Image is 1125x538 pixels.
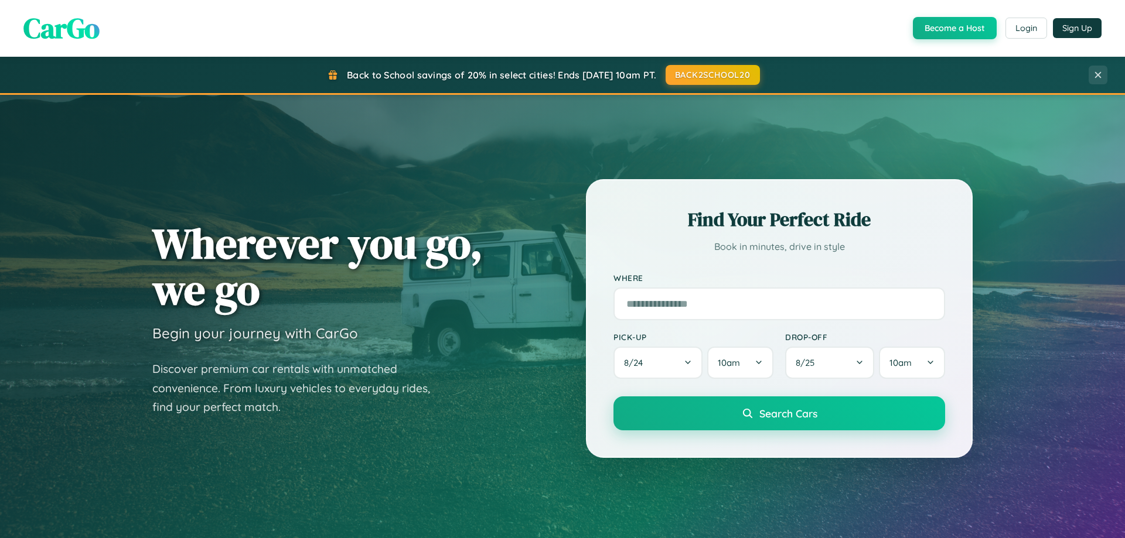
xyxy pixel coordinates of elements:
span: CarGo [23,9,100,47]
button: 10am [707,347,773,379]
label: Where [613,273,945,283]
span: Search Cars [759,407,817,420]
p: Discover premium car rentals with unmatched convenience. From luxury vehicles to everyday rides, ... [152,359,445,417]
span: 8 / 25 [796,357,820,368]
label: Drop-off [785,332,945,342]
h1: Wherever you go, we go [152,220,483,313]
button: Become a Host [913,17,997,39]
button: Sign Up [1053,18,1102,38]
h3: Begin your journey with CarGo [152,324,358,342]
button: 8/24 [613,347,703,379]
h2: Find Your Perfect Ride [613,207,945,232]
label: Pick-up [613,332,773,342]
button: Search Cars [613,396,945,430]
button: 8/25 [785,347,874,379]
button: BACK2SCHOOL20 [666,65,760,85]
span: 10am [718,357,740,368]
span: 8 / 24 [624,357,649,368]
button: Login [1005,18,1047,39]
p: Book in minutes, drive in style [613,238,945,255]
button: 10am [879,347,945,379]
span: 10am [889,357,912,368]
span: Back to School savings of 20% in select cities! Ends [DATE] 10am PT. [347,69,656,81]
